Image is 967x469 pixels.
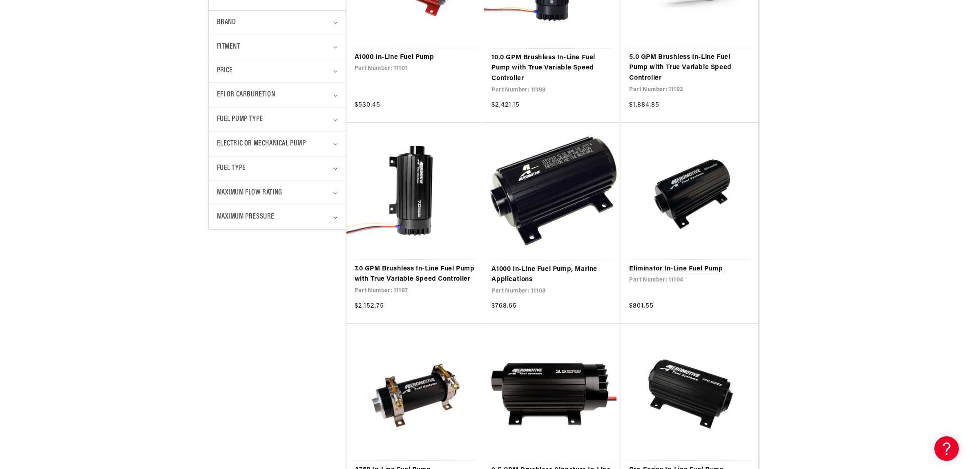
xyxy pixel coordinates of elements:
[491,53,613,84] a: 10.0 GPM Brushless In-Line Fuel Pump with True Variable Speed Controller
[217,132,337,156] summary: Electric or Mechanical Pump (0 selected)
[217,35,337,59] summary: Fitment (0 selected)
[217,163,246,174] span: Fuel Type
[217,156,337,181] summary: Fuel Type (0 selected)
[217,211,275,223] span: Maximum Pressure
[217,41,240,53] span: Fitment
[217,114,263,125] span: Fuel Pump Type
[355,264,476,285] a: 7.0 GPM Brushless In-Line Fuel Pump with True Variable Speed Controller
[217,11,337,35] summary: Brand (0 selected)
[491,264,613,285] a: A1000 In-Line Fuel Pump, Marine Applications
[217,181,337,205] summary: Maximum Flow Rating (0 selected)
[217,205,337,229] summary: Maximum Pressure (0 selected)
[629,52,750,84] a: 5.0 GPM Brushless In-Line Fuel Pump with True Variable Speed Controller
[217,83,337,107] summary: EFI or Carburetion (0 selected)
[217,138,306,150] span: Electric or Mechanical Pump
[217,89,275,101] span: EFI or Carburetion
[217,17,236,29] span: Brand
[217,107,337,132] summary: Fuel Pump Type (0 selected)
[629,264,750,275] a: Eliminator In-Line Fuel Pump
[217,187,282,199] span: Maximum Flow Rating
[355,52,476,63] a: A1000 In-Line Fuel Pump
[217,65,233,76] span: Price
[217,59,337,83] summary: Price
